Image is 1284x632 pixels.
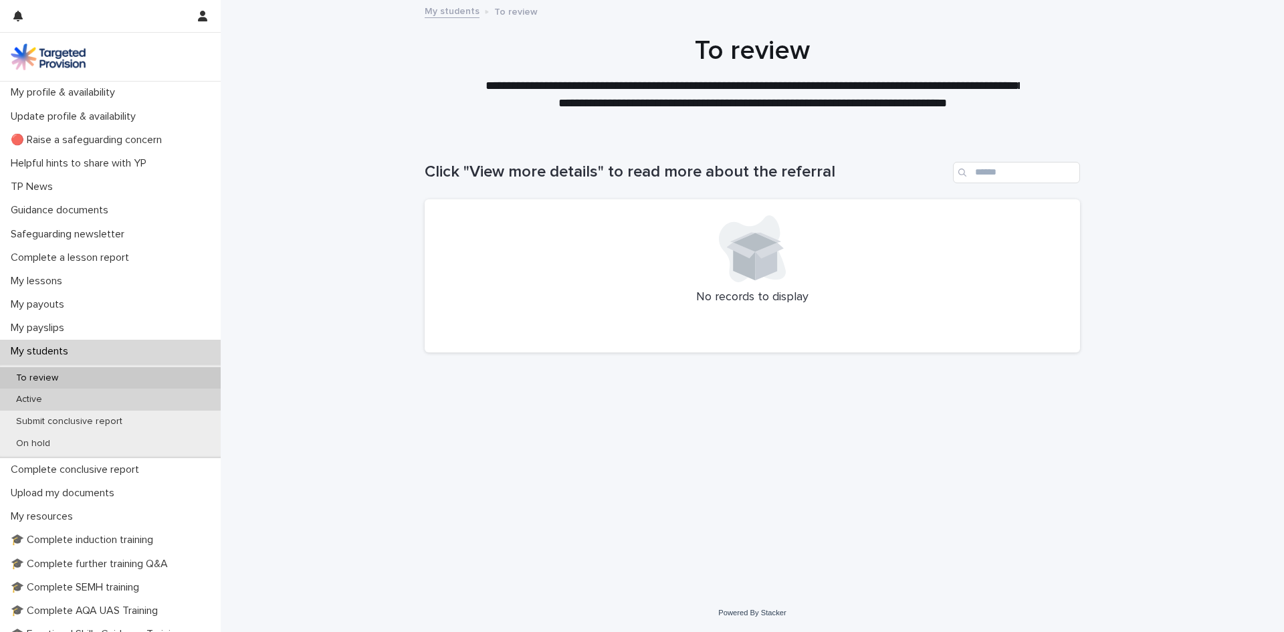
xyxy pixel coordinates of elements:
[5,204,119,217] p: Guidance documents
[5,275,73,288] p: My lessons
[718,609,786,617] a: Powered By Stacker
[5,298,75,311] p: My payouts
[5,251,140,264] p: Complete a lesson report
[5,463,150,476] p: Complete conclusive report
[11,43,86,70] img: M5nRWzHhSzIhMunXDL62
[425,163,948,182] h1: Click "View more details" to read more about the referral
[5,605,169,617] p: 🎓 Complete AQA UAS Training
[441,290,1064,305] p: No records to display
[494,3,538,18] p: To review
[5,373,69,384] p: To review
[5,345,79,358] p: My students
[5,416,133,427] p: Submit conclusive report
[5,510,84,523] p: My resources
[5,228,135,241] p: Safeguarding newsletter
[5,581,150,594] p: 🎓 Complete SEMH training
[5,322,75,334] p: My payslips
[5,157,157,170] p: Helpful hints to share with YP
[5,110,146,123] p: Update profile & availability
[5,394,53,405] p: Active
[5,534,164,546] p: 🎓 Complete induction training
[5,86,126,99] p: My profile & availability
[5,134,173,146] p: 🔴 Raise a safeguarding concern
[5,438,61,449] p: On hold
[425,35,1080,67] h1: To review
[5,181,64,193] p: TP News
[425,3,479,18] a: My students
[5,487,125,500] p: Upload my documents
[5,558,179,570] p: 🎓 Complete further training Q&A
[953,162,1080,183] input: Search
